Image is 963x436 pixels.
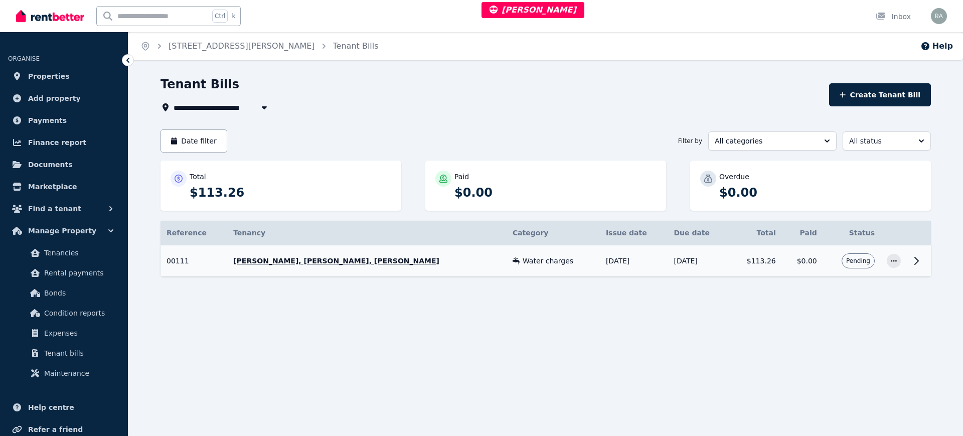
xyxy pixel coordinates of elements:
[169,41,315,51] a: [STREET_ADDRESS][PERSON_NAME]
[782,245,823,277] td: $0.00
[44,267,112,279] span: Rental payments
[454,185,656,201] p: $0.00
[28,401,74,413] span: Help centre
[782,221,823,245] th: Paid
[28,114,67,126] span: Payments
[823,221,881,245] th: Status
[28,159,73,171] span: Documents
[28,136,86,149] span: Finance report
[44,307,112,319] span: Condition reports
[8,221,120,241] button: Manage Property
[8,155,120,175] a: Documents
[454,172,469,182] p: Paid
[600,221,668,245] th: Issue date
[12,263,116,283] a: Rental payments
[28,203,81,215] span: Find a tenant
[729,221,782,245] th: Total
[507,221,600,245] th: Category
[232,12,235,20] span: k
[233,256,501,266] p: [PERSON_NAME], [PERSON_NAME], [PERSON_NAME]
[8,199,120,219] button: Find a tenant
[28,92,81,104] span: Add property
[44,367,112,379] span: Maintenance
[28,181,77,193] span: Marketplace
[8,66,120,86] a: Properties
[12,283,116,303] a: Bonds
[333,41,379,51] a: Tenant Bills
[931,8,947,24] img: Rochelle Alvarez
[44,247,112,259] span: Tenancies
[8,88,120,108] a: Add property
[668,221,729,245] th: Due date
[490,5,576,15] span: [PERSON_NAME]
[678,137,702,145] span: Filter by
[876,12,911,22] div: Inbox
[28,423,83,435] span: Refer a friend
[28,70,70,82] span: Properties
[190,185,391,201] p: $113.26
[44,347,112,359] span: Tenant bills
[708,131,837,151] button: All categories
[719,185,921,201] p: $0.00
[160,129,227,153] button: Date filter
[190,172,206,182] p: Total
[8,55,40,62] span: ORGANISE
[920,40,953,52] button: Help
[44,327,112,339] span: Expenses
[715,136,816,146] span: All categories
[8,177,120,197] a: Marketplace
[600,245,668,277] td: [DATE]
[28,225,96,237] span: Manage Property
[12,323,116,343] a: Expenses
[829,83,931,106] button: Create Tenant Bill
[8,110,120,130] a: Payments
[44,287,112,299] span: Bonds
[227,221,507,245] th: Tenancy
[846,257,870,265] span: Pending
[160,76,239,92] h1: Tenant Bills
[849,136,910,146] span: All status
[8,132,120,153] a: Finance report
[16,9,84,24] img: RentBetter
[523,256,573,266] span: Water charges
[843,131,931,151] button: All status
[212,10,228,23] span: Ctrl
[12,343,116,363] a: Tenant bills
[729,245,782,277] td: $113.26
[12,303,116,323] a: Condition reports
[668,245,729,277] td: [DATE]
[8,397,120,417] a: Help centre
[12,243,116,263] a: Tenancies
[167,257,189,265] span: 00111
[719,172,749,182] p: Overdue
[12,363,116,383] a: Maintenance
[167,229,207,237] span: Reference
[128,32,391,60] nav: Breadcrumb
